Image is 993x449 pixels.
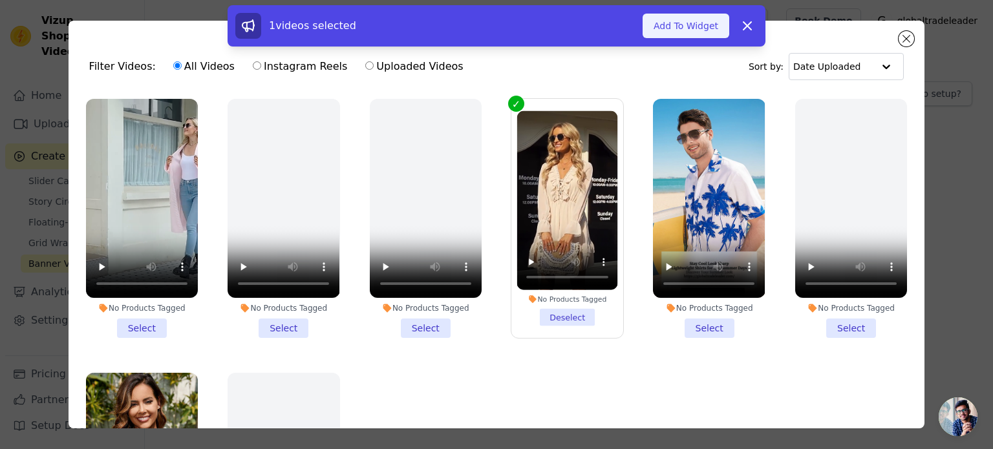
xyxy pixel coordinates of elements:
div: No Products Tagged [795,303,907,313]
div: No Products Tagged [517,295,618,304]
label: All Videos [173,58,235,75]
button: Add To Widget [643,14,729,38]
div: No Products Tagged [653,303,765,313]
div: Sort by: [749,53,904,80]
div: No Products Tagged [370,303,482,313]
label: Instagram Reels [252,58,348,75]
div: No Products Tagged [86,303,198,313]
a: Open chat [939,397,977,436]
div: Filter Videos: [89,52,471,81]
span: 1 videos selected [269,19,356,32]
div: No Products Tagged [228,303,339,313]
label: Uploaded Videos [365,58,464,75]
